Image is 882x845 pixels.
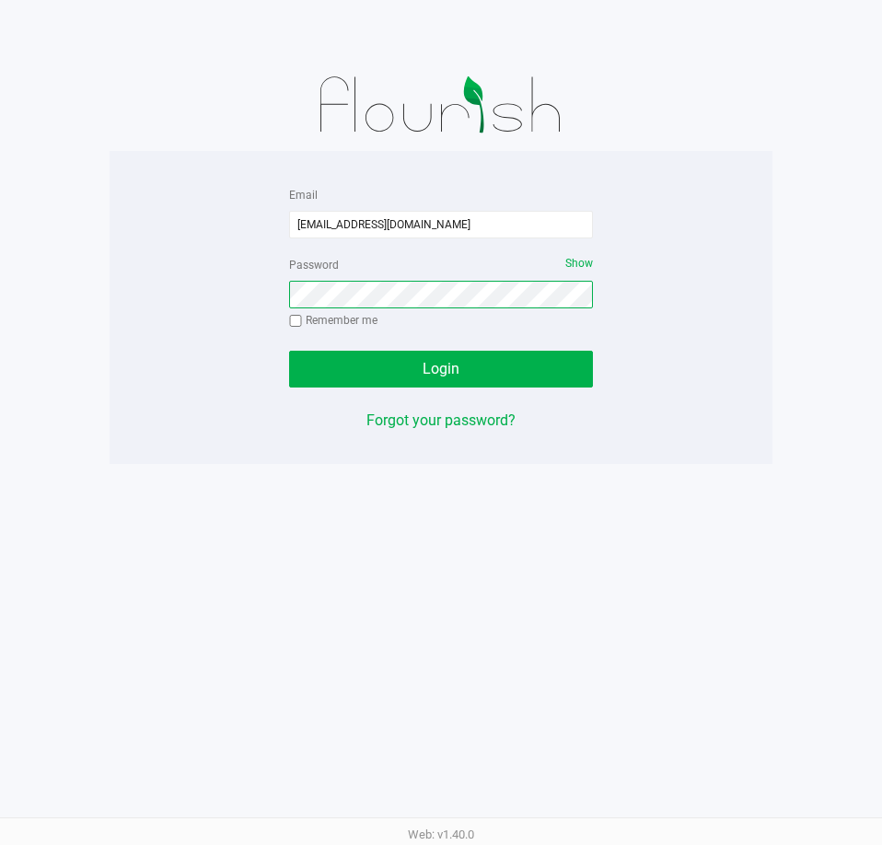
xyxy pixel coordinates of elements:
label: Email [289,187,318,203]
input: Remember me [289,315,302,328]
button: Login [289,351,593,388]
span: Login [423,360,459,377]
span: Web: v1.40.0 [408,828,474,841]
label: Password [289,257,339,273]
span: Show [565,257,593,270]
label: Remember me [289,312,377,329]
button: Forgot your password? [366,410,516,432]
